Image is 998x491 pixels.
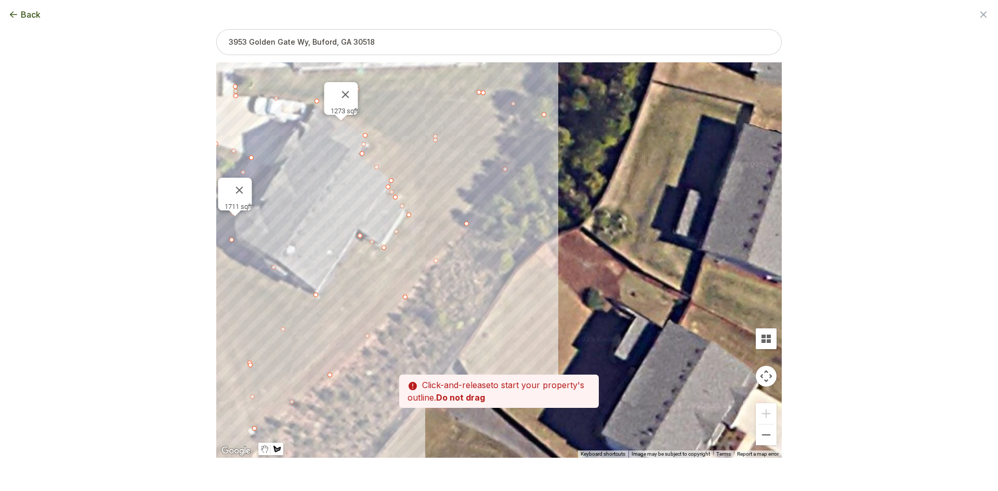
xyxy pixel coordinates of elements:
div: 1273 sqft [331,107,358,115]
button: Close [333,82,358,107]
strong: Do not drag [436,392,485,403]
button: Zoom out [756,424,777,445]
span: Image may be subject to copyright [632,451,710,457]
input: 3953 Golden Gate Wy, Buford, GA 30518 [216,29,782,55]
button: Zoom in [756,403,777,424]
button: Keyboard shortcuts [581,450,625,458]
button: Map camera controls [756,366,777,387]
a: Report a map error [737,451,779,457]
a: Terms [716,451,731,457]
div: 1711 sqft [225,203,252,210]
button: Close [227,178,252,203]
button: Stop drawing [258,443,271,455]
span: Back [21,8,41,21]
button: Draw a shape [271,443,283,455]
a: Open this area in Google Maps (opens a new window) [219,444,253,458]
button: Back [8,8,41,21]
p: to start your property's outline. [399,375,599,408]
img: Google [219,444,253,458]
button: Tilt map [756,328,777,349]
span: Click-and-release [422,380,491,390]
